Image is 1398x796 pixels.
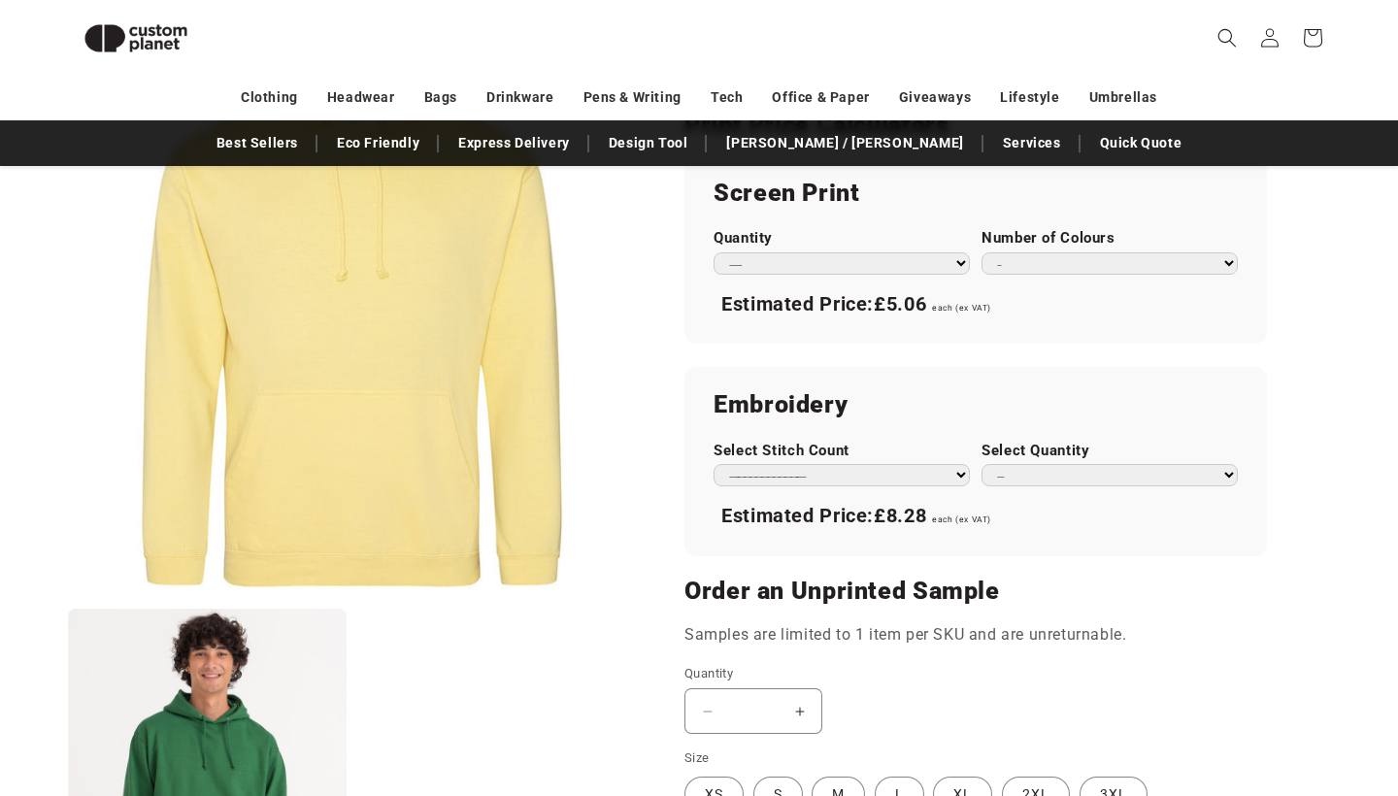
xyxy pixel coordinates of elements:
[1206,17,1248,59] summary: Search
[932,514,991,524] span: each (ex VAT)
[714,496,1238,537] div: Estimated Price:
[1065,586,1398,796] div: Виджет чата
[684,748,712,768] legend: Size
[932,303,991,313] span: each (ex VAT)
[993,126,1071,160] a: Services
[1065,586,1398,796] iframe: Chat Widget
[1089,81,1157,115] a: Umbrellas
[327,81,395,115] a: Headwear
[207,126,308,160] a: Best Sellers
[241,81,298,115] a: Clothing
[1090,126,1192,160] a: Quick Quote
[711,81,743,115] a: Tech
[424,81,457,115] a: Bags
[684,621,1267,649] p: Samples are limited to 1 item per SKU and are unreturnable.
[899,81,971,115] a: Giveaways
[874,292,926,315] span: £5.06
[714,229,970,248] label: Quantity
[684,576,1267,607] h2: Order an Unprinted Sample
[982,229,1238,248] label: Number of Colours
[714,442,970,460] label: Select Stitch Count
[486,81,553,115] a: Drinkware
[599,126,698,160] a: Design Tool
[716,126,973,160] a: [PERSON_NAME] / [PERSON_NAME]
[714,284,1238,325] div: Estimated Price:
[714,389,1238,420] h2: Embroidery
[583,81,682,115] a: Pens & Writing
[714,178,1238,209] h2: Screen Print
[772,81,869,115] a: Office & Paper
[874,504,926,527] span: £8.28
[449,126,580,160] a: Express Delivery
[684,664,1112,683] label: Quantity
[327,126,429,160] a: Eco Friendly
[1000,81,1059,115] a: Lifestyle
[68,8,204,69] img: Custom Planet
[982,442,1238,460] label: Select Quantity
